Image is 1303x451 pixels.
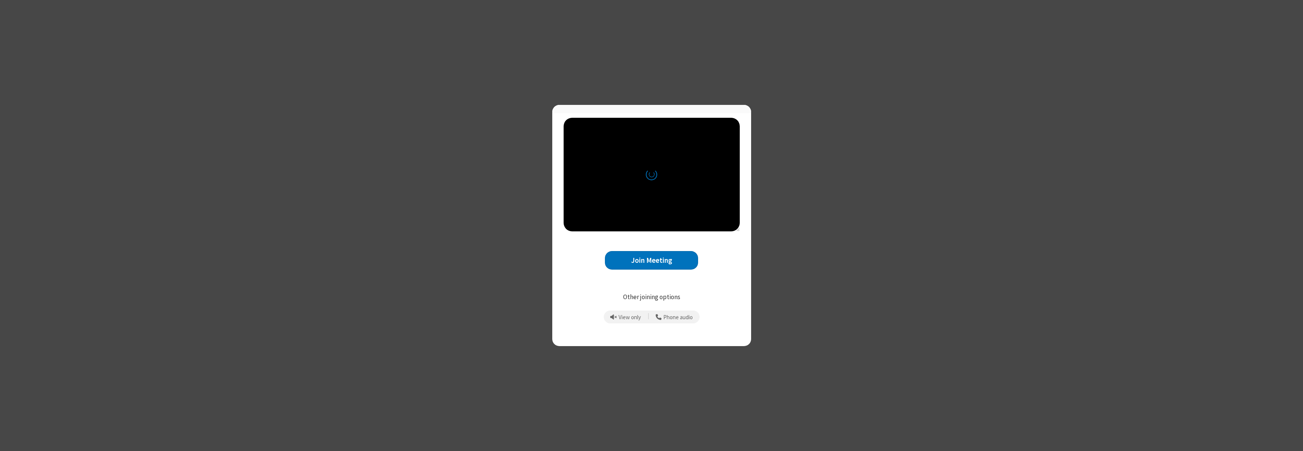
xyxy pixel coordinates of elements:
[605,251,698,270] button: Join Meeting
[653,311,696,323] button: Use your phone for mic and speaker while you view the meeting on this device.
[564,292,740,302] p: Other joining options
[648,312,649,322] span: |
[663,314,693,321] span: Phone audio
[619,314,641,321] span: View only
[608,311,644,323] button: Prevent echo when there is already an active mic and speaker in the room.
